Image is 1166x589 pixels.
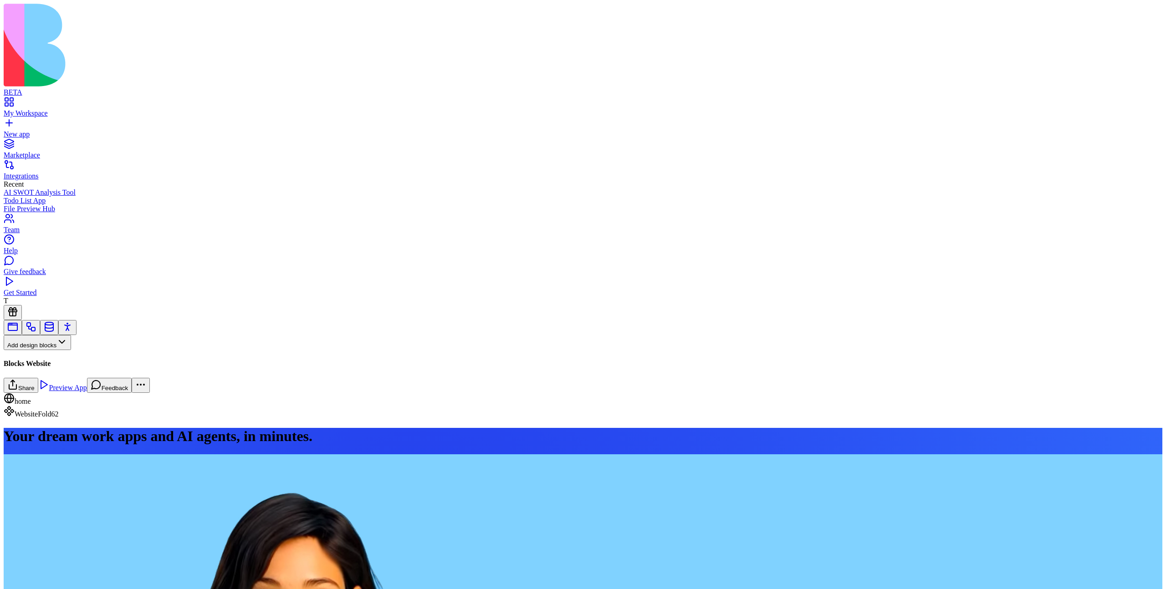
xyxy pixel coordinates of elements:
[4,378,38,393] button: Share
[15,410,58,418] span: WebsiteFold62
[4,247,1162,255] div: Help
[4,143,1162,159] a: Marketplace
[4,164,1162,180] a: Integrations
[4,4,370,86] img: logo
[87,378,132,393] button: Feedback
[4,151,1162,159] div: Marketplace
[4,289,1162,297] div: Get Started
[4,297,8,305] span: T
[4,218,1162,234] a: Team
[15,397,31,405] span: home
[4,239,1162,255] a: Help
[4,197,1162,205] a: Todo List App
[4,130,1162,138] div: New app
[4,226,1162,234] div: Team
[4,428,1162,445] h1: Your dream work apps and AI agents, in minutes.
[38,384,87,391] a: Preview App
[4,280,1162,297] a: Get Started
[4,80,1162,96] a: BETA
[4,335,71,350] button: Add design blocks
[4,180,24,188] span: Recent
[4,205,1162,213] a: File Preview Hub
[4,101,1162,117] a: My Workspace
[4,122,1162,138] a: New app
[4,259,1162,276] a: Give feedback
[4,360,1162,368] h4: Blocks Website
[4,109,1162,117] div: My Workspace
[4,172,1162,180] div: Integrations
[4,188,1162,197] a: AI SWOT Analysis Tool
[4,88,1162,96] div: BETA
[4,268,1162,276] div: Give feedback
